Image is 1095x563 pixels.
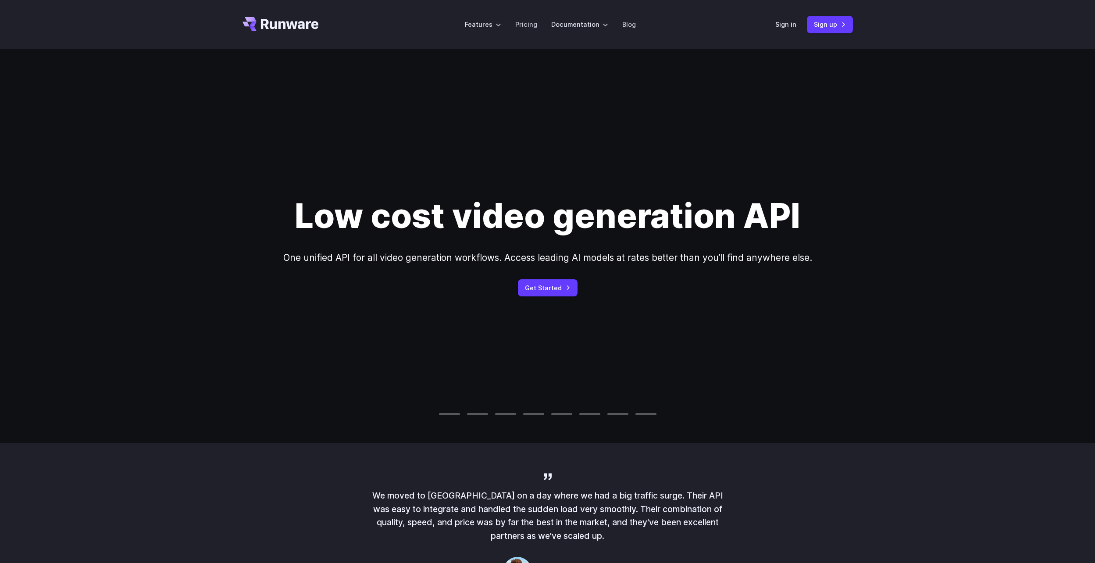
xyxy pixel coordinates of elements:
[465,19,501,29] label: Features
[515,19,537,29] a: Pricing
[295,196,800,236] h1: Low cost video generation API
[551,19,608,29] label: Documentation
[807,16,853,33] a: Sign up
[372,489,723,543] p: We moved to [GEOGRAPHIC_DATA] on a day where we had a big traffic surge. Their API was easy to in...
[622,19,636,29] a: Blog
[775,19,796,29] a: Sign in
[518,279,578,296] a: Get Started
[283,250,812,265] p: One unified API for all video generation workflows. Access leading AI models at rates better than...
[243,17,319,31] a: Go to /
